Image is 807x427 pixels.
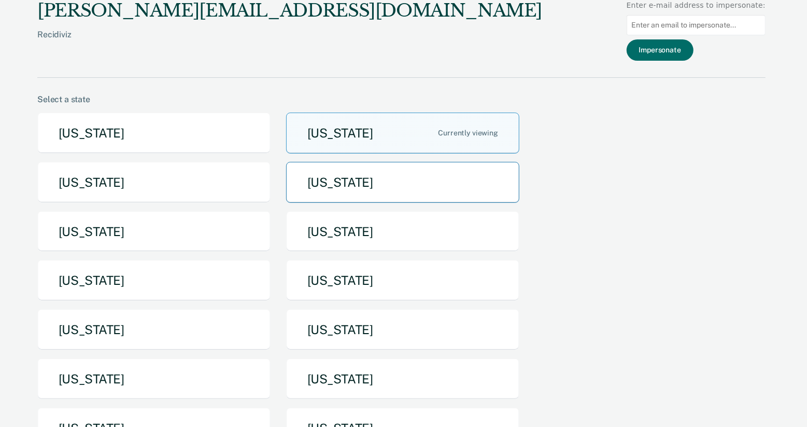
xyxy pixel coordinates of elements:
button: [US_STATE] [286,113,519,154]
input: Enter an email to impersonate... [627,15,766,35]
button: [US_STATE] [37,359,271,400]
button: [US_STATE] [286,359,519,400]
button: [US_STATE] [37,162,271,203]
button: [US_STATE] [286,260,519,301]
button: [US_STATE] [286,211,519,252]
button: [US_STATE] [286,162,519,203]
button: [US_STATE] [37,211,271,252]
div: Select a state [37,94,766,104]
div: Recidiviz [37,30,542,56]
button: [US_STATE] [37,260,271,301]
button: [US_STATE] [286,309,519,350]
button: [US_STATE] [37,113,271,154]
button: Impersonate [627,39,693,61]
button: [US_STATE] [37,309,271,350]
